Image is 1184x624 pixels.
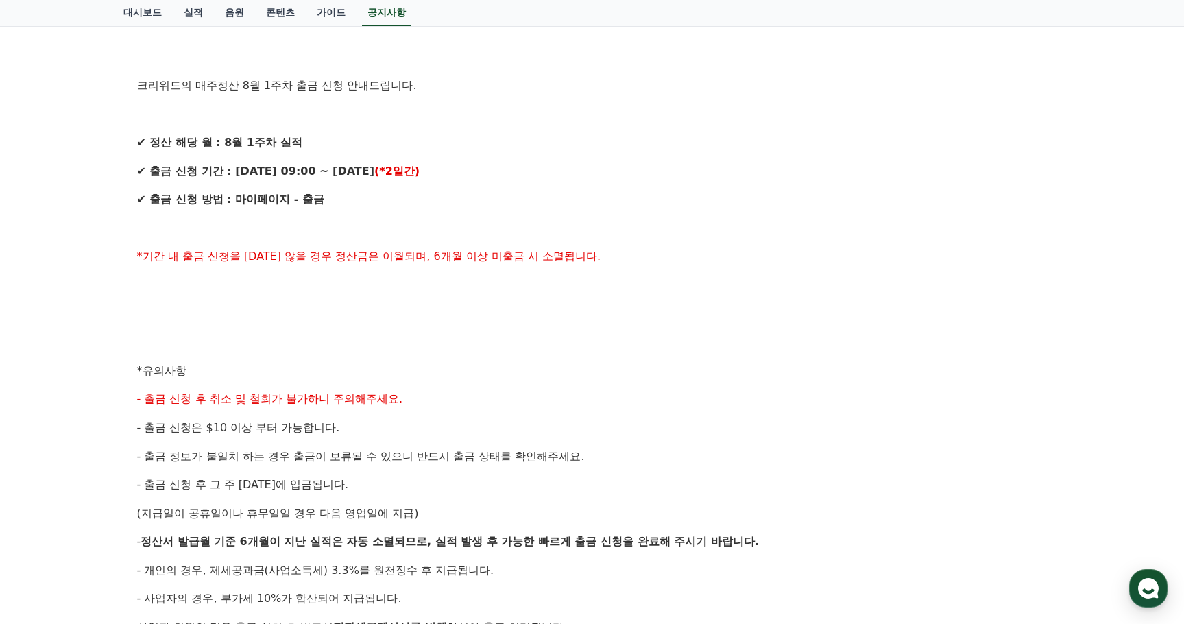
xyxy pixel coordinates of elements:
span: 대화 [125,456,142,467]
span: *기간 내 출금 신청을 [DATE] 않을 경우 정산금은 이월되며, 6개월 이상 미출금 시 소멸됩니다. [137,250,601,263]
strong: ✔ 정산 해당 월 : 8월 1주차 실적 [137,136,302,149]
span: - 출금 정보가 불일치 하는 경우 출금이 보류될 수 있으니 반드시 출금 상태를 확인해주세요. [137,450,585,463]
a: 설정 [177,435,263,469]
strong: (*2일간) [374,165,420,178]
span: - 출금 신청 후 그 주 [DATE]에 입금됩니다. [137,478,349,491]
span: - 사업자의 경우, 부가세 10%가 합산되어 지급됩니다. [137,592,402,605]
a: 홈 [4,435,90,469]
span: - 개인의 경우, 제세공과금(사업소득세) 3.3%를 원천징수 후 지급됩니다. [137,564,494,577]
span: - 출금 신청은 $10 이상 부터 가능합니다. [137,421,340,434]
strong: 정산서 발급월 기준 [141,535,236,548]
strong: 6개월이 지난 실적은 자동 소멸되므로, 실적 발생 후 가능한 빠르게 출금 신청을 완료해 주시기 바랍니다. [240,535,759,548]
span: (지급일이 공휴일이나 휴무일일 경우 다음 영업일에 지급) [137,507,419,520]
span: 홈 [43,455,51,466]
span: 설정 [212,455,228,466]
span: - 출금 신청 후 취소 및 철회가 불가하니 주의해주세요. [137,392,403,405]
p: 크리워드의 매주정산 8월 1주차 출금 신청 안내드립니다. [137,77,1048,95]
strong: ✔ 출금 신청 방법 : 마이페이지 - 출금 [137,193,324,206]
strong: ✔ 출금 신청 기간 : [DATE] 09:00 ~ [DATE] [137,165,374,178]
p: - [137,533,1048,551]
span: *유의사항 [137,364,186,377]
a: 대화 [90,435,177,469]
